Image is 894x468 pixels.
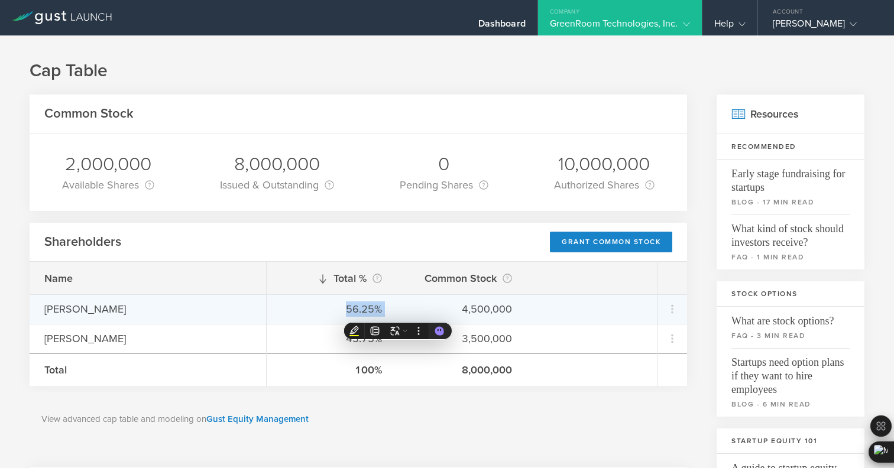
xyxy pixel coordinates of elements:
[731,399,850,409] small: blog - 6 min read
[717,428,864,454] h3: Startup Equity 101
[717,95,864,134] h2: Resources
[206,414,309,424] a: Gust Equity Management
[62,177,154,193] div: Available Shares
[412,362,512,378] div: 8,000,000
[44,331,251,346] div: [PERSON_NAME]
[717,281,864,307] h3: Stock Options
[717,134,864,160] h3: Recommended
[44,271,251,286] div: Name
[220,177,334,193] div: Issued & Outstanding
[44,362,251,378] div: Total
[554,152,655,177] div: 10,000,000
[281,331,382,346] div: 43.75%
[717,214,864,269] a: What kind of stock should investors receive?faq - 1 min read
[717,160,864,214] a: Early stage fundraising for startupsblog - 17 min read
[281,362,382,378] div: 100%
[220,152,334,177] div: 8,000,000
[44,233,121,251] h2: Shareholders
[731,348,850,396] span: Startups need option plans if they want to hire employees
[717,307,864,348] a: What are stock options?faq - 3 min read
[44,301,251,317] div: [PERSON_NAME]
[714,18,746,35] div: Help
[731,307,850,328] span: What are stock options?
[41,412,675,426] p: View advanced cap table and modeling on
[554,177,655,193] div: Authorized Shares
[281,301,382,317] div: 56.25%
[400,152,488,177] div: 0
[412,301,512,317] div: 4,500,000
[731,330,850,341] small: faq - 3 min read
[731,160,850,194] span: Early stage fundraising for startups
[550,232,672,252] div: Grant Common Stock
[281,270,382,287] div: Total %
[30,59,864,83] h1: Cap Table
[731,214,850,249] span: What kind of stock should investors receive?
[412,331,512,346] div: 3,500,000
[550,18,690,35] div: GreenRoom Technologies, Inc.
[62,152,154,177] div: 2,000,000
[717,348,864,417] a: Startups need option plans if they want to hire employeesblog - 6 min read
[412,270,512,287] div: Common Stock
[400,177,488,193] div: Pending Shares
[731,197,850,207] small: blog - 17 min read
[478,18,526,35] div: Dashboard
[731,252,850,262] small: faq - 1 min read
[773,18,873,35] div: [PERSON_NAME]
[44,105,134,122] h2: Common Stock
